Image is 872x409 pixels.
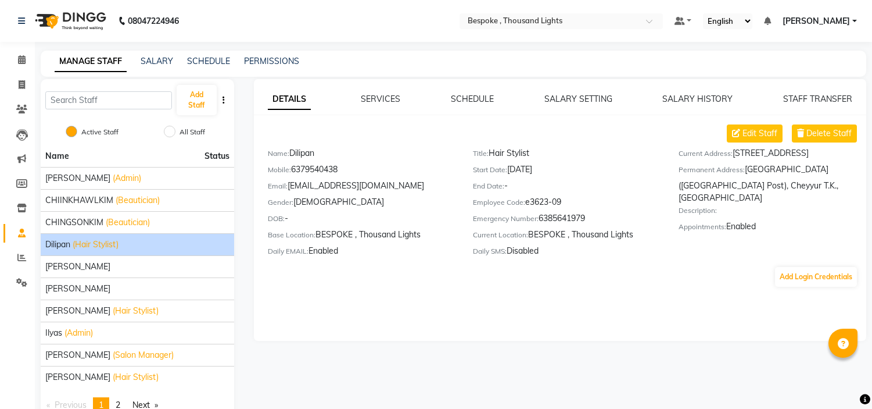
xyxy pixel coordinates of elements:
label: DOB: [268,214,285,224]
span: (Hair Stylist) [113,371,159,383]
div: 6385641979 [473,212,661,229]
button: Edit Staff [727,125,783,143]
label: Daily SMS: [473,246,507,257]
div: BESPOKE , Thousand Lights [268,229,455,245]
span: (Admin) [64,327,93,339]
span: Status [204,150,229,162]
span: [PERSON_NAME] [45,283,110,295]
div: - [473,180,661,196]
button: Add Login Credentials [775,267,857,287]
span: (Hair Stylist) [113,305,159,317]
span: Ilyas [45,327,62,339]
label: Active Staff [81,127,119,137]
label: Permanent Address: [679,165,745,175]
span: CHIINKHAWLKIM [45,194,113,207]
span: [PERSON_NAME] [783,15,850,27]
span: (Admin) [113,172,141,184]
label: Description: [679,205,717,216]
span: (Hair Stylist) [73,239,119,251]
a: SALARY SETTING [544,94,612,104]
div: - [268,212,455,229]
span: CHINGSONKIM [45,216,103,229]
label: All Staff [180,127,205,137]
div: Hair Stylist [473,147,661,163]
a: SERVICES [361,94,400,104]
span: (Beautician) [116,194,160,207]
span: [PERSON_NAME] [45,261,110,273]
a: STAFF TRANSFER [783,94,852,104]
span: Delete Staff [806,127,852,140]
input: Search Staff [45,91,172,109]
label: Appointments: [679,222,726,232]
span: [PERSON_NAME] [45,172,110,184]
button: Add Staff [177,85,217,115]
div: Enabled [679,220,866,237]
a: MANAGE STAFF [55,51,127,72]
iframe: chat widget [823,362,860,397]
span: [PERSON_NAME] [45,305,110,317]
div: Dilipan [268,147,455,163]
img: logo [30,5,109,37]
div: e3623-09 [473,196,661,212]
label: Emergency Number: [473,214,539,224]
a: SALARY HISTORY [662,94,733,104]
label: Daily EMAIL: [268,246,308,257]
a: DETAILS [268,89,311,110]
div: Enabled [268,245,455,261]
span: [PERSON_NAME] [45,371,110,383]
label: Email: [268,181,288,191]
span: (Salon Manager) [113,349,174,361]
label: Mobile: [268,165,291,175]
span: Edit Staff [742,127,777,140]
label: Title: [473,148,489,159]
a: SCHEDULE [451,94,494,104]
label: Employee Code: [473,197,525,208]
label: End Date: [473,181,504,191]
label: Name: [268,148,289,159]
div: [DEMOGRAPHIC_DATA] [268,196,455,212]
div: 6379540438 [268,163,455,180]
div: Disabled [473,245,661,261]
span: (Beautician) [106,216,150,229]
span: [PERSON_NAME] [45,349,110,361]
div: [GEOGRAPHIC_DATA] ([GEOGRAPHIC_DATA] Post), Cheyyur T.K., [GEOGRAPHIC_DATA] [679,163,866,204]
button: Delete Staff [792,125,857,143]
label: Current Address: [679,148,733,159]
a: SALARY [141,56,173,66]
a: PERMISSIONS [244,56,299,66]
div: [EMAIL_ADDRESS][DOMAIN_NAME] [268,180,455,196]
b: 08047224946 [128,5,179,37]
div: [STREET_ADDRESS] [679,147,866,163]
label: Base Location: [268,230,315,240]
label: Current Location: [473,230,528,240]
a: SCHEDULE [187,56,230,66]
label: Gender: [268,197,293,208]
span: Name [45,151,69,161]
div: [DATE] [473,163,661,180]
span: Dilipan [45,239,70,251]
label: Start Date: [473,165,507,175]
div: BESPOKE , Thousand Lights [473,229,661,245]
